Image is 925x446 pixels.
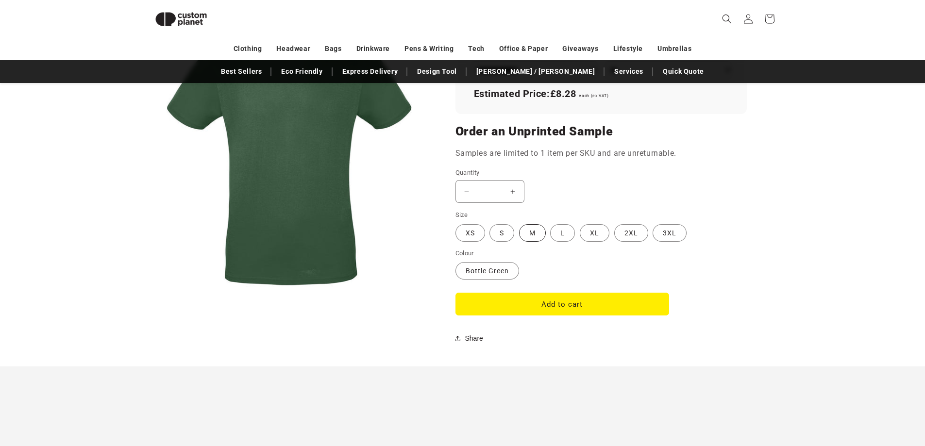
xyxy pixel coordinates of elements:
img: Custom Planet [147,4,215,34]
label: S [489,224,514,242]
h2: Order an Unprinted Sample [455,124,747,139]
a: Clothing [234,40,262,57]
legend: Size [455,210,469,220]
label: L [550,224,575,242]
a: Express Delivery [337,63,403,80]
a: Services [609,63,648,80]
span: each (ex VAT) [579,93,608,98]
a: Headwear [276,40,310,57]
a: Pens & Writing [404,40,454,57]
label: Quantity [455,168,669,178]
a: Best Sellers [216,63,267,80]
a: Giveaways [562,40,598,57]
media-gallery: Gallery Viewer [147,15,431,298]
a: Drinkware [356,40,390,57]
iframe: Chat Widget [763,341,925,446]
a: Design Tool [412,63,462,80]
button: Share [455,328,486,349]
a: Lifestyle [613,40,643,57]
div: Estimated Price: [470,84,732,104]
a: Umbrellas [657,40,691,57]
label: 2XL [614,224,648,242]
label: XL [580,224,609,242]
legend: Colour [455,248,475,258]
span: £8.28 [550,88,576,99]
a: Bags [325,40,341,57]
a: [PERSON_NAME] / [PERSON_NAME] [471,63,600,80]
a: Quick Quote [658,63,709,80]
summary: Search [716,8,738,30]
label: M [519,224,546,242]
a: Office & Paper [499,40,548,57]
p: Samples are limited to 1 item per SKU and are unreturnable. [455,147,747,161]
label: 3XL [653,224,687,242]
a: Eco Friendly [276,63,327,80]
label: XS [455,224,485,242]
label: Bottle Green [455,262,519,280]
a: Tech [468,40,484,57]
button: Add to cart [455,293,669,315]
